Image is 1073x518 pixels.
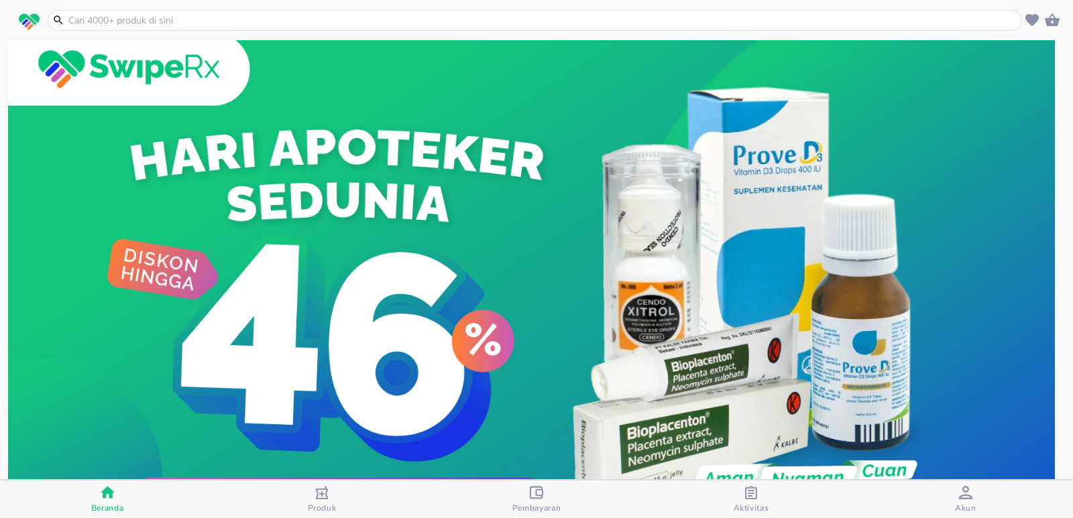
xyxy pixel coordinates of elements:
span: Aktivitas [734,503,769,513]
span: Akun [955,503,976,513]
span: Produk [308,503,337,513]
input: Cari 4000+ produk di sini [67,13,1019,27]
button: Pembayaran [429,480,644,518]
button: Akun [858,480,1073,518]
span: Beranda [91,503,124,513]
button: Aktivitas [644,480,858,518]
button: Produk [215,480,429,518]
span: Pembayaran [512,503,561,513]
img: logo_swiperx_s.bd005f3b.svg [19,13,40,31]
